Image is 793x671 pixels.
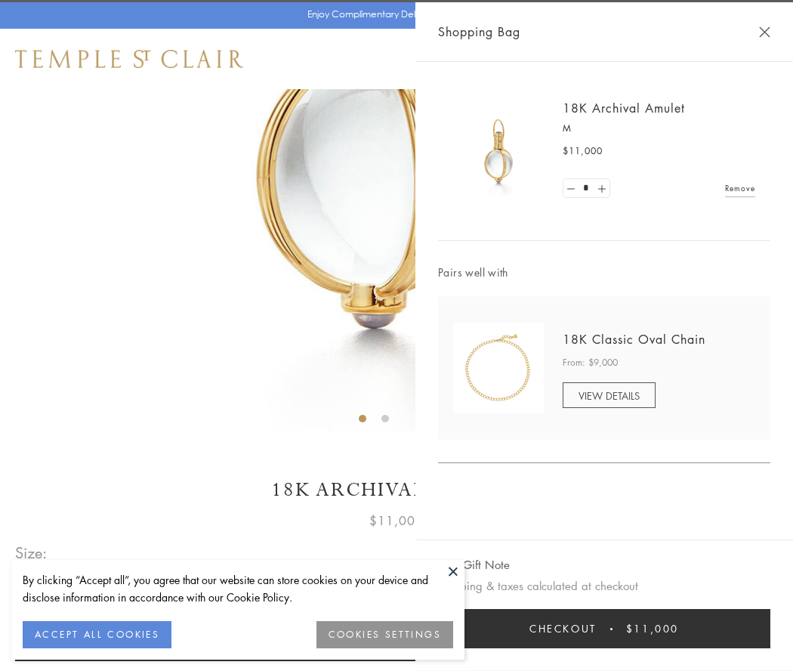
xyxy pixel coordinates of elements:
[759,26,770,38] button: Close Shopping Bag
[563,331,705,348] a: 18K Classic Oval Chain
[369,511,424,530] span: $11,000
[579,388,640,403] span: VIEW DETAILS
[563,121,755,136] p: M
[307,7,479,22] p: Enjoy Complimentary Delivery & Returns
[15,477,778,503] h1: 18K Archival Amulet
[23,571,453,606] div: By clicking “Accept all”, you agree that our website can store cookies on your device and disclos...
[438,264,770,281] span: Pairs well with
[438,22,520,42] span: Shopping Bag
[626,620,679,637] span: $11,000
[438,577,770,595] p: Shipping & taxes calculated at checkout
[563,382,656,408] a: VIEW DETAILS
[316,621,453,648] button: COOKIES SETTINGS
[438,609,770,648] button: Checkout $11,000
[529,620,597,637] span: Checkout
[453,106,544,196] img: 18K Archival Amulet
[725,180,755,196] a: Remove
[563,179,579,198] a: Set quantity to 0
[15,540,48,565] span: Size:
[453,323,544,413] img: N88865-OV18
[563,100,685,116] a: 18K Archival Amulet
[563,144,603,159] span: $11,000
[438,555,510,574] button: Add Gift Note
[563,355,618,370] span: From: $9,000
[594,179,609,198] a: Set quantity to 2
[23,621,171,648] button: ACCEPT ALL COOKIES
[15,50,243,68] img: Temple St. Clair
